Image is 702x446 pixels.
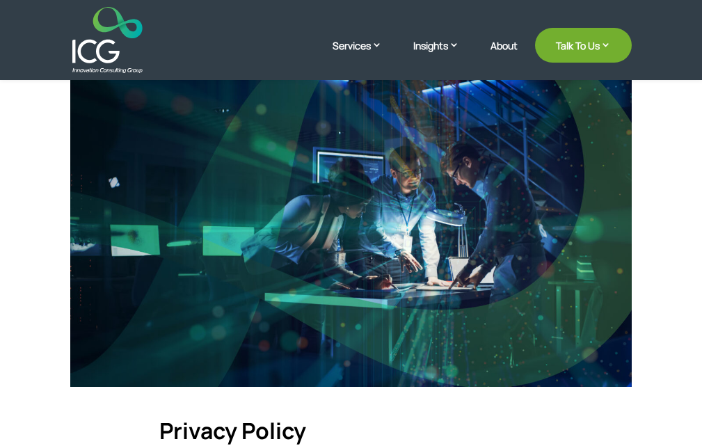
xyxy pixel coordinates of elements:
span: Privacy Policy [159,415,306,446]
a: Services [333,38,396,73]
a: About [490,40,518,73]
img: ICG [72,7,143,73]
a: Talk To Us [535,28,632,63]
img: Diverse Team of Electronics Development Engineers Standing at the Desk Working with Documents, So... [70,71,632,387]
a: Insights [413,38,473,73]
